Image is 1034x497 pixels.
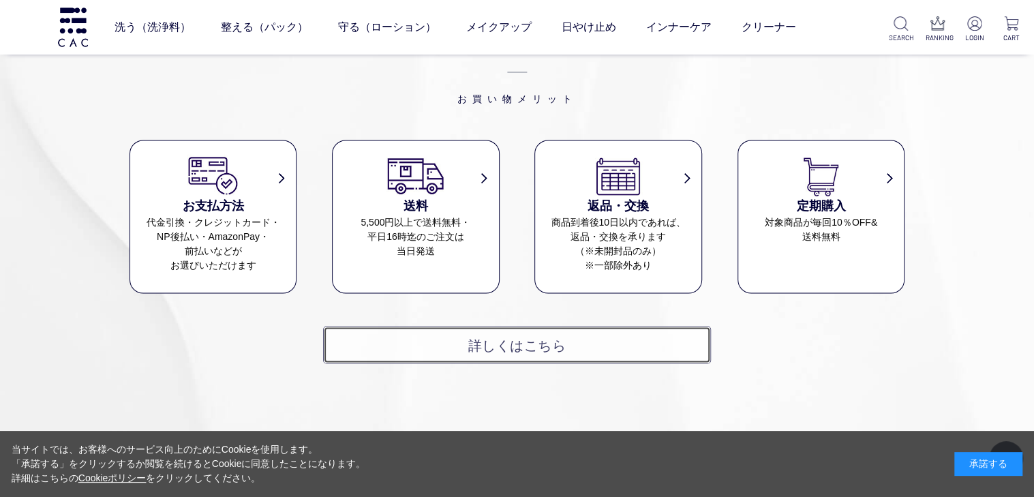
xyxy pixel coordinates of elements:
[926,33,949,43] p: RANKING
[333,154,499,258] a: 送料 5,500円以上で送料無料・平日16時迄のご注文は当日発送
[738,154,904,243] a: 定期購入 対象商品が毎回10％OFF&送料無料
[221,8,308,46] a: 整える（パック）
[535,154,701,272] a: 返品・交換 商品到着後10日以内であれば、返品・交換を承ります（※未開封品のみ）※一部除外あり
[962,16,986,43] a: LOGIN
[56,7,90,46] img: logo
[466,8,532,46] a: メイクアップ
[999,16,1023,43] a: CART
[646,8,712,46] a: インナーケア
[889,33,913,43] p: SEARCH
[130,51,905,106] span: お買い物メリット
[999,33,1023,43] p: CART
[962,33,986,43] p: LOGIN
[738,215,904,243] dd: 対象商品が毎回10％OFF& 送料無料
[562,8,616,46] a: 日やけ止め
[130,215,296,272] dd: 代金引換・クレジットカード・ NP後払い・AmazonPay・ 前払いなどが お選びいただけます
[130,196,296,215] h3: お支払方法
[954,452,1022,476] div: 承諾する
[78,472,147,483] a: Cookieポリシー
[130,154,296,272] a: お支払方法 代金引換・クレジットカード・NP後払い・AmazonPay・前払いなどがお選びいただけます
[115,8,191,46] a: 洗う（洗浄料）
[323,326,711,363] a: 詳しくはこちら
[889,16,913,43] a: SEARCH
[333,215,499,258] dd: 5,500円以上で送料無料・ 平日16時迄のご注文は 当日発送
[742,8,796,46] a: クリーナー
[333,196,499,215] h3: 送料
[535,196,701,215] h3: 返品・交換
[338,8,436,46] a: 守る（ローション）
[738,196,904,215] h3: 定期購入
[12,442,366,485] div: 当サイトでは、お客様へのサービス向上のためにCookieを使用します。 「承諾する」をクリックするか閲覧を続けるとCookieに同意したことになります。 詳細はこちらの をクリックしてください。
[926,16,949,43] a: RANKING
[535,215,701,272] dd: 商品到着後10日以内であれば、 返品・交換を承ります （※未開封品のみ） ※一部除外あり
